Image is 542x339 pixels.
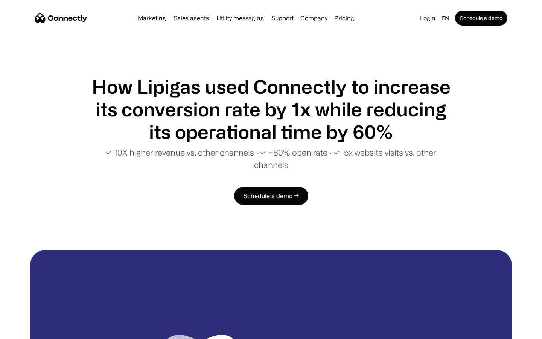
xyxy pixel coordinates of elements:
div: en [442,13,449,23]
a: Login [417,13,438,23]
div: Company [300,13,327,23]
aside: Language selected: English [8,325,45,336]
a: Marketing [135,15,169,21]
a: Schedule a demo → [234,187,308,205]
a: Support [268,15,297,21]
a: Schedule a demo [455,11,507,26]
a: Sales agents [171,15,212,21]
a: Utility messaging [213,15,267,21]
a: Pricing [331,15,357,21]
h1: How Lipigas used Connectly to increase its conversion rate by 1x while reducing its operational t... [90,75,452,143]
ul: Language list [15,326,45,336]
p: ✓ 10X higher revenue vs. other channels ∙ ✓ ~80% open rate ∙ ✓ 5x website visits vs. other channels [90,146,452,171]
